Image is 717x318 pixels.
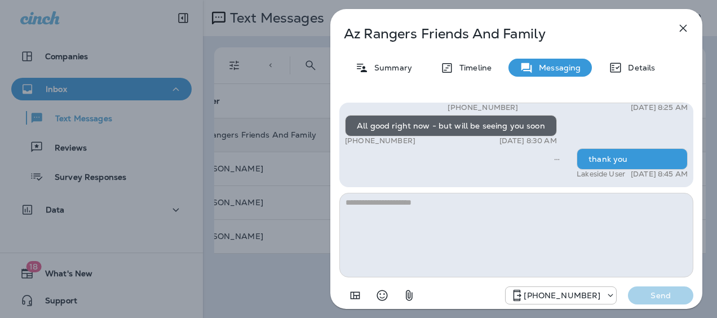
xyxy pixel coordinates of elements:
p: Timeline [454,63,492,72]
div: +1 (928) 232-1970 [506,289,616,302]
p: Lakeside User [577,170,625,179]
div: thank you [577,148,688,170]
p: [PHONE_NUMBER] [524,291,600,300]
p: [DATE] 8:25 AM [631,103,688,112]
p: [PHONE_NUMBER] [345,136,415,145]
span: Sent [554,153,560,164]
div: All good right now - but will be seeing you soon [345,115,557,136]
p: [PHONE_NUMBER] [448,103,518,112]
button: Select an emoji [371,284,393,307]
p: Details [622,63,655,72]
p: Az Rangers Friends And Family [344,26,652,42]
button: Add in a premade template [344,284,366,307]
p: Summary [369,63,412,72]
p: Messaging [533,63,581,72]
p: [DATE] 8:30 AM [499,136,557,145]
p: [DATE] 8:45 AM [631,170,688,179]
